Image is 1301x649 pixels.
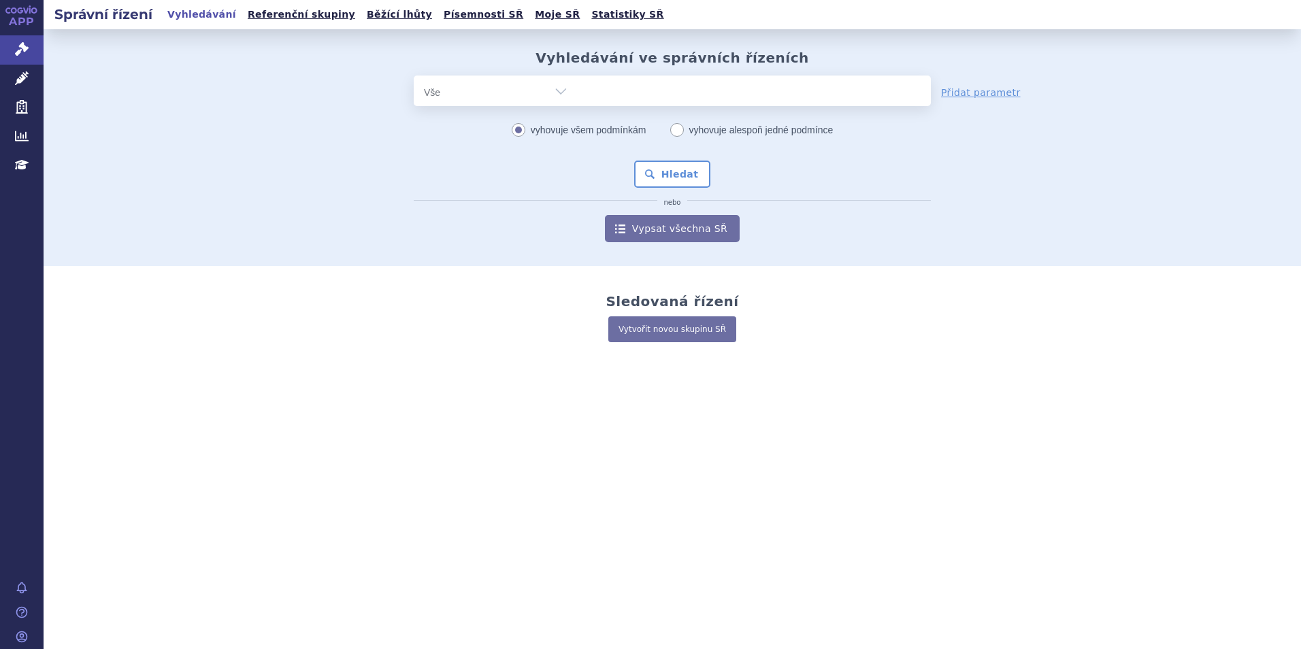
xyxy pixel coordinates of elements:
label: vyhovuje všem podmínkám [512,120,646,140]
a: Běžící lhůty [363,5,436,24]
a: Vyhledávání [163,5,240,24]
a: Vypsat všechna SŘ [605,215,740,242]
i: nebo [657,199,688,207]
a: Písemnosti SŘ [440,5,527,24]
button: Hledat [634,161,711,188]
a: Přidat parametr [941,86,1021,99]
h2: Vyhledávání ve správních řízeních [536,50,809,66]
label: vyhovuje alespoň jedné podmínce [670,120,834,140]
h2: Správní řízení [44,5,163,24]
a: Vytvořit novou skupinu SŘ [608,316,736,342]
a: Moje SŘ [531,5,584,24]
a: Referenční skupiny [244,5,359,24]
h2: Sledovaná řízení [606,293,738,310]
a: Statistiky SŘ [587,5,668,24]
